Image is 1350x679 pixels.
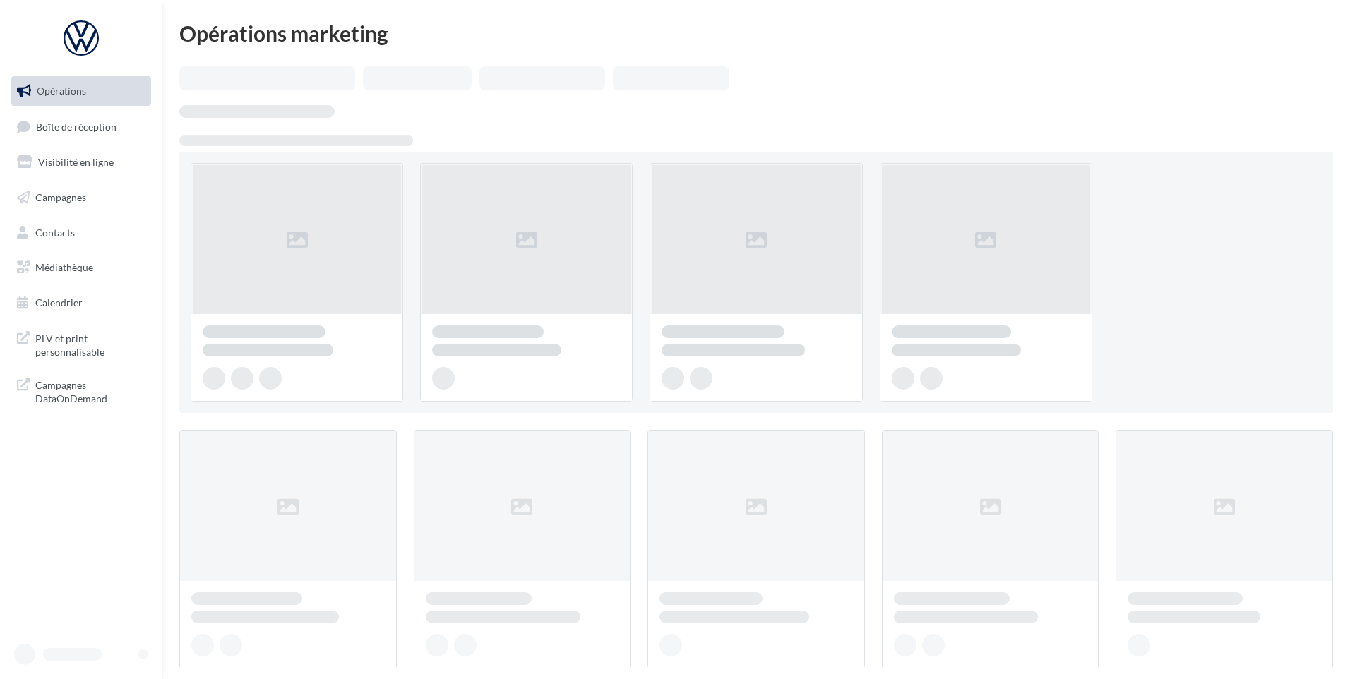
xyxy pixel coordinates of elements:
[8,183,154,212] a: Campagnes
[8,112,154,142] a: Boîte de réception
[8,76,154,106] a: Opérations
[36,120,117,132] span: Boîte de réception
[35,296,83,308] span: Calendrier
[35,261,93,273] span: Médiathèque
[35,375,145,406] span: Campagnes DataOnDemand
[8,370,154,411] a: Campagnes DataOnDemand
[8,323,154,365] a: PLV et print personnalisable
[38,156,114,168] span: Visibilité en ligne
[179,23,1333,44] div: Opérations marketing
[8,288,154,318] a: Calendrier
[35,191,86,203] span: Campagnes
[37,85,86,97] span: Opérations
[8,148,154,177] a: Visibilité en ligne
[8,253,154,282] a: Médiathèque
[8,218,154,248] a: Contacts
[35,226,75,238] span: Contacts
[35,329,145,359] span: PLV et print personnalisable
